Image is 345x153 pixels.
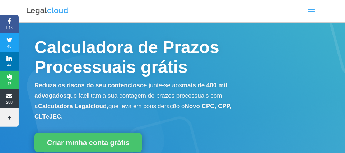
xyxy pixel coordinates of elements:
[34,80,234,122] p: e junte-se aos que facilitam a sua contagem de prazos processuais com a que leva em consideração o e
[34,133,142,152] a: Criar minha conta grátis
[34,38,219,76] span: Calculadora de Prazos Processuais grátis
[38,103,109,110] b: Calculadora Legalcloud,
[26,6,69,16] img: Logo da Legalcloud
[34,103,232,120] b: Novo CPC, CPP, CLT
[34,82,227,99] b: mais de 400 mil advogados
[49,113,63,120] b: JEC.
[34,82,144,89] b: Reduza os riscos do seu contencioso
